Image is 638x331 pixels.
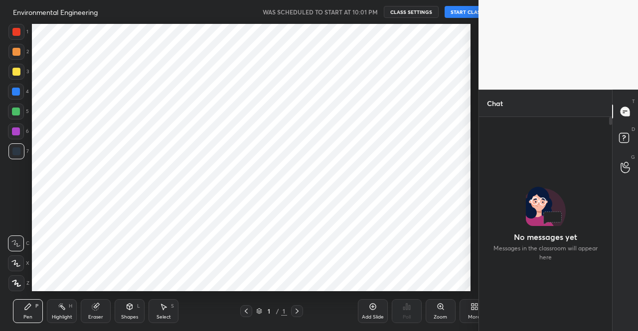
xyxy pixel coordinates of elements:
[8,64,29,80] div: 3
[8,123,29,139] div: 6
[479,90,511,116] p: Chat
[263,7,378,16] h5: WAS SCHEDULED TO START AT 10:01 PM
[8,255,29,271] div: X
[8,84,29,100] div: 4
[632,125,635,133] p: D
[35,304,38,309] div: P
[121,315,138,320] div: Shapes
[8,275,29,291] div: Z
[69,304,72,309] div: H
[632,98,635,105] p: T
[362,315,384,320] div: Add Slide
[631,153,635,161] p: G
[434,315,447,320] div: Zoom
[384,6,439,18] button: CLASS SETTINGS
[137,304,140,309] div: L
[52,315,72,320] div: Highlight
[8,143,29,159] div: 7
[13,7,98,17] h4: Environmental Engineering
[8,44,29,60] div: 2
[445,6,489,18] button: START CLASS
[8,235,29,251] div: C
[157,315,171,320] div: Select
[88,315,103,320] div: Eraser
[264,308,274,314] div: 1
[8,24,28,40] div: 1
[23,315,32,320] div: Pen
[276,308,279,314] div: /
[281,307,287,316] div: 1
[171,304,174,309] div: S
[8,104,29,119] div: 5
[468,315,480,320] div: More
